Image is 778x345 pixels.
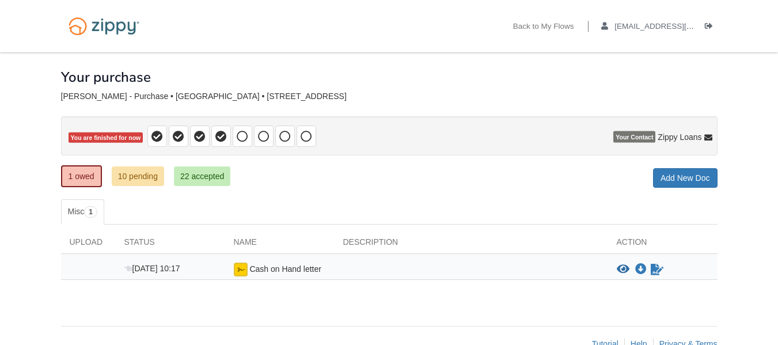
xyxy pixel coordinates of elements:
[335,236,608,253] div: Description
[658,131,701,143] span: Zippy Loans
[513,22,574,33] a: Back to My Flows
[116,236,225,253] div: Status
[635,265,647,274] a: Download Cash on Hand letter
[61,92,718,101] div: [PERSON_NAME] - Purchase • [GEOGRAPHIC_DATA] • [STREET_ADDRESS]
[234,263,248,276] img: Ready for you to esign
[613,131,655,143] span: Your Contact
[601,22,747,33] a: edit profile
[84,206,97,218] span: 1
[112,166,164,186] a: 10 pending
[61,165,102,187] a: 1 owed
[249,264,321,274] span: Cash on Hand letter
[69,132,143,143] span: You are finished for now
[61,12,147,41] img: Logo
[617,264,629,275] button: View Cash on Hand letter
[614,22,746,31] span: clewis9985@gmail.com
[61,199,104,225] a: Misc
[653,168,718,188] a: Add New Doc
[608,236,718,253] div: Action
[61,236,116,253] div: Upload
[174,166,230,186] a: 22 accepted
[705,22,718,33] a: Log out
[61,70,151,85] h1: Your purchase
[225,236,335,253] div: Name
[650,263,665,276] a: Sign Form
[124,264,180,273] span: [DATE] 10:17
